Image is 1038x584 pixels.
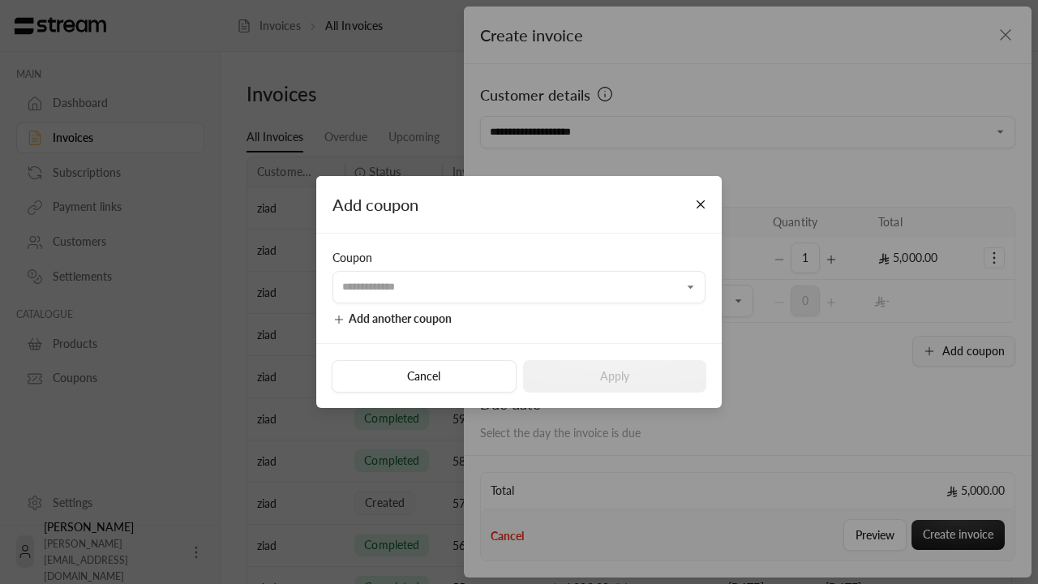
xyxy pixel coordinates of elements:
[332,250,706,266] div: Coupon
[687,191,715,219] button: Close
[681,277,701,297] button: Open
[332,195,418,214] span: Add coupon
[332,360,516,393] button: Cancel
[349,311,452,325] span: Add another coupon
